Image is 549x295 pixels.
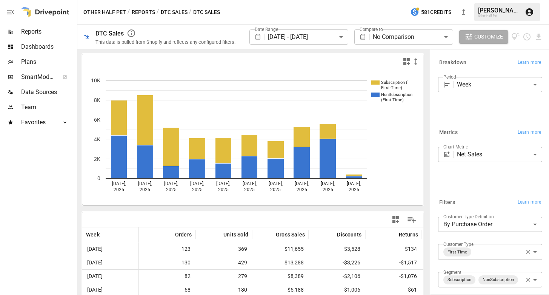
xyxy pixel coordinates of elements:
span: Learn more [518,199,541,206]
span: Data Sources [21,88,75,97]
button: New version available, click to update! [456,5,471,20]
span: Learn more [518,59,541,66]
text: 2025 [166,187,177,192]
text: 2025 [140,187,150,192]
span: -$3,226 [312,256,361,269]
text: 2025 [114,187,124,192]
span: First-Time [444,248,470,256]
span: SmartModel [21,73,54,82]
span: -$2,106 [312,270,361,283]
text: [DATE], [190,181,204,186]
text: [DATE], [164,181,178,186]
span: Units Sold [223,231,248,238]
div: [DATE] - [DATE] [268,29,348,45]
text: [DATE], [295,181,309,186]
text: 2025 [323,187,333,192]
button: Download report [534,32,543,41]
span: Orders [175,231,192,238]
div: Net Sales [457,147,542,162]
span: Discounts [337,231,361,238]
text: 0 [97,175,100,181]
div: / [157,8,159,17]
text: [DATE], [138,181,152,186]
div: [PERSON_NAME] [478,7,520,14]
span: Gross Sales [276,231,305,238]
button: 581Credits [407,5,454,19]
span: -$1,076 [369,270,418,283]
button: Customize [459,30,508,44]
h6: Breakdown [439,59,466,67]
span: Favorites [21,118,54,127]
span: [DATE] [86,270,104,283]
div: By Purchase Order [438,217,542,232]
span: 369 [199,242,248,256]
span: -$3,528 [312,242,361,256]
span: Subscription [444,275,474,284]
text: 10K [91,77,100,83]
text: First-Time) [381,85,402,90]
text: [DATE], [269,181,283,186]
div: This data is pulled from Shopify and reflects any configured filters. [95,39,235,45]
label: Chart Metric [443,144,468,150]
label: Customer Type [443,241,474,247]
label: Date Range [255,26,278,32]
label: Compare to [360,26,383,32]
span: -$134 [369,242,418,256]
text: 2K [94,156,100,162]
span: 581 Credits [421,8,451,17]
label: Segment [443,269,461,275]
h6: Filters [439,198,455,207]
div: 🛍 [83,33,89,40]
span: NonSubscription [480,275,517,284]
span: 279 [199,270,248,283]
span: ™ [54,71,59,81]
div: / [128,8,130,17]
label: Period [443,74,456,80]
div: Week [457,77,542,92]
text: [DATE], [347,181,361,186]
text: 2025 [244,187,255,192]
span: Plans [21,57,75,66]
span: Week [86,231,100,238]
span: Dashboards [21,42,75,51]
text: [DATE], [321,181,335,186]
button: Manage Columns [403,211,420,228]
span: $11,655 [256,242,305,256]
span: -$1,517 [369,256,418,269]
text: 2025 [297,187,307,192]
span: 130 [143,256,192,269]
text: Subscription ( [381,80,408,85]
text: [DATE], [216,181,230,186]
text: 2025 [349,187,359,192]
text: [DATE], [112,181,126,186]
text: [DATE], [243,181,257,186]
text: NonSubscription [381,92,412,97]
span: Team [21,103,75,112]
text: 6K [94,117,100,123]
span: Learn more [518,129,541,136]
span: Reports [21,27,75,36]
button: View documentation [511,30,520,44]
div: DTC Sales [95,30,124,37]
span: $13,288 [256,256,305,269]
text: 8K [94,97,100,103]
button: DTC Sales [161,8,188,17]
span: 82 [143,270,192,283]
text: 4K [94,136,100,142]
button: Other Half Pet [83,8,126,17]
text: (First-Time) [381,97,404,102]
svg: A chart. [82,69,418,205]
text: 2025 [218,187,229,192]
label: Customer Type Definition [443,213,494,220]
span: [DATE] [86,256,104,269]
div: / [189,8,192,17]
span: 123 [143,242,192,256]
span: Customize [474,32,503,42]
span: [DATE] [86,242,104,256]
span: $8,389 [256,270,305,283]
button: Schedule report [523,32,531,41]
button: Reports [132,8,155,17]
h6: Metrics [439,128,458,137]
div: No Comparison [373,29,453,45]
